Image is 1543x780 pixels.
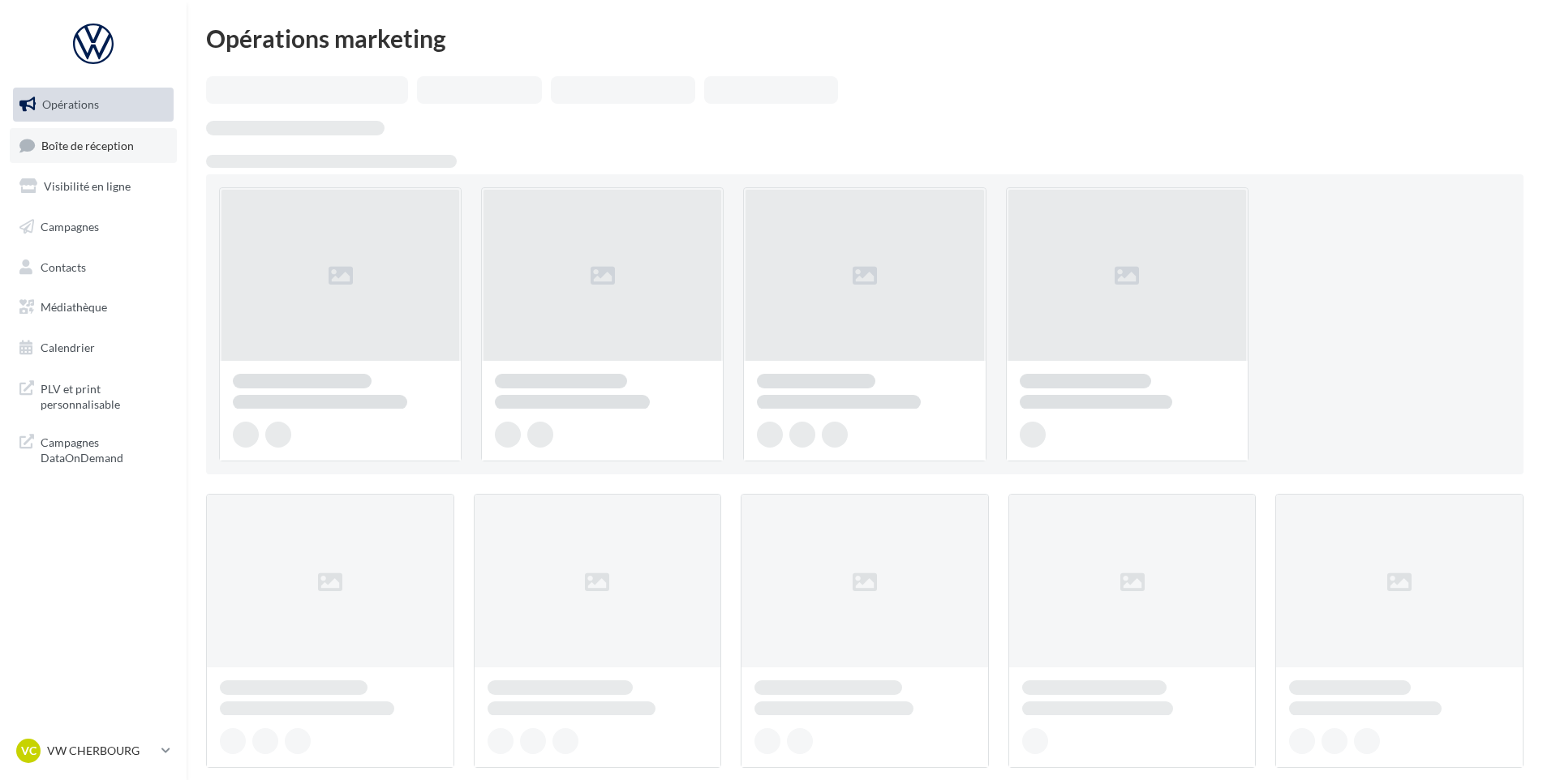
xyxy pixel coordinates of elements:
[41,220,99,234] span: Campagnes
[41,431,167,466] span: Campagnes DataOnDemand
[13,735,174,766] a: VC VW CHERBOURG
[47,743,155,759] p: VW CHERBOURG
[10,128,177,163] a: Boîte de réception
[41,300,107,314] span: Médiathèque
[44,179,131,193] span: Visibilité en ligne
[10,290,177,324] a: Médiathèque
[41,378,167,413] span: PLV et print personnalisable
[10,169,177,204] a: Visibilité en ligne
[41,341,95,354] span: Calendrier
[10,371,177,419] a: PLV et print personnalisable
[10,210,177,244] a: Campagnes
[41,259,86,273] span: Contacts
[10,251,177,285] a: Contacts
[41,138,134,152] span: Boîte de réception
[206,26,1524,50] div: Opérations marketing
[10,425,177,473] a: Campagnes DataOnDemand
[10,88,177,122] a: Opérations
[10,331,177,365] a: Calendrier
[21,743,37,759] span: VC
[42,97,99,111] span: Opérations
